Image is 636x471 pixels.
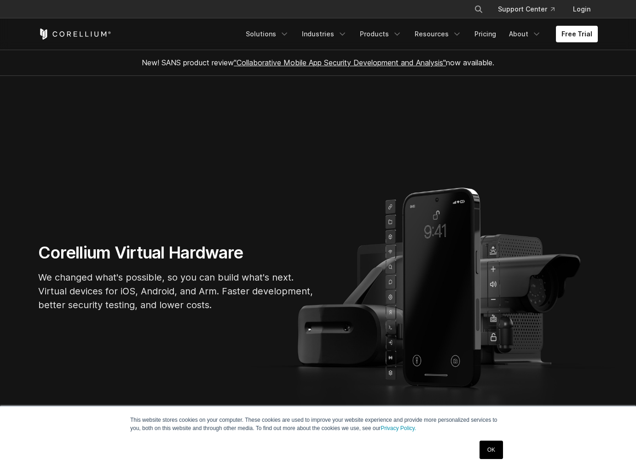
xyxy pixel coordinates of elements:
a: Resources [409,26,467,42]
a: Products [354,26,407,42]
a: About [503,26,547,42]
a: Privacy Policy. [381,425,416,431]
span: New! SANS product review now available. [142,58,494,67]
p: This website stores cookies on your computer. These cookies are used to improve your website expe... [130,416,506,432]
a: Industries [296,26,353,42]
div: Navigation Menu [240,26,598,42]
p: We changed what's possible, so you can build what's next. Virtual devices for iOS, Android, and A... [38,270,314,312]
a: OK [480,441,503,459]
a: Corellium Home [38,29,111,40]
a: Free Trial [556,26,598,42]
div: Navigation Menu [463,1,598,17]
a: Pricing [469,26,502,42]
a: Login [566,1,598,17]
a: Support Center [491,1,562,17]
a: Solutions [240,26,295,42]
a: "Collaborative Mobile App Security Development and Analysis" [234,58,446,67]
h1: Corellium Virtual Hardware [38,242,314,263]
button: Search [470,1,487,17]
